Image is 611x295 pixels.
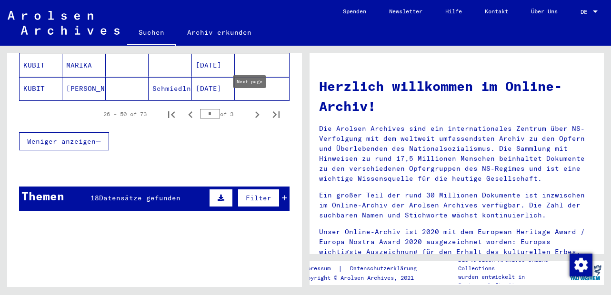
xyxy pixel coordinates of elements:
button: Next page [248,105,267,124]
span: Datensätze gefunden [99,194,180,202]
button: Weniger anzeigen [19,132,109,150]
p: Unser Online-Archiv ist 2020 mit dem European Heritage Award / Europa Nostra Award 2020 ausgezeic... [319,227,595,257]
span: Weniger anzeigen [27,137,96,146]
a: Archiv erkunden [176,21,263,44]
button: First page [162,105,181,124]
img: Zustimmung ändern [570,254,592,276]
a: Impressum [300,264,338,274]
p: Die Arolsen Archives Online-Collections [458,256,567,273]
mat-cell: Schmiedlnoni [149,77,191,100]
a: Datenschutzerklärung [342,264,428,274]
div: of 3 [200,109,248,118]
img: yv_logo.png [568,261,603,285]
div: | [300,264,428,274]
mat-cell: [DATE] [192,77,235,100]
span: 18 [90,194,99,202]
div: Themen [21,187,64,205]
p: wurden entwickelt in Partnerschaft mit [458,273,567,290]
img: Arolsen_neg.svg [8,11,120,35]
a: Suchen [127,21,176,46]
mat-cell: [PERSON_NAME] [62,77,105,100]
mat-cell: MARIKA [62,54,105,77]
button: Previous page [181,105,200,124]
div: 26 – 50 of 73 [103,110,147,118]
h1: Herzlich willkommen im Online-Archiv! [319,76,595,116]
p: Die Arolsen Archives sind ein internationales Zentrum über NS-Verfolgung mit dem weltweit umfasse... [319,124,595,184]
mat-cell: KUBIT [20,54,62,77]
button: Filter [238,189,280,207]
p: Ein großer Teil der rund 30 Millionen Dokumente ist inzwischen im Online-Archiv der Arolsen Archi... [319,190,595,220]
button: Last page [267,105,286,124]
span: DE [581,9,591,15]
span: Filter [246,194,271,202]
mat-cell: KUBIT [20,77,62,100]
p: Copyright © Arolsen Archives, 2021 [300,274,428,282]
mat-cell: [DATE] [192,54,235,77]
